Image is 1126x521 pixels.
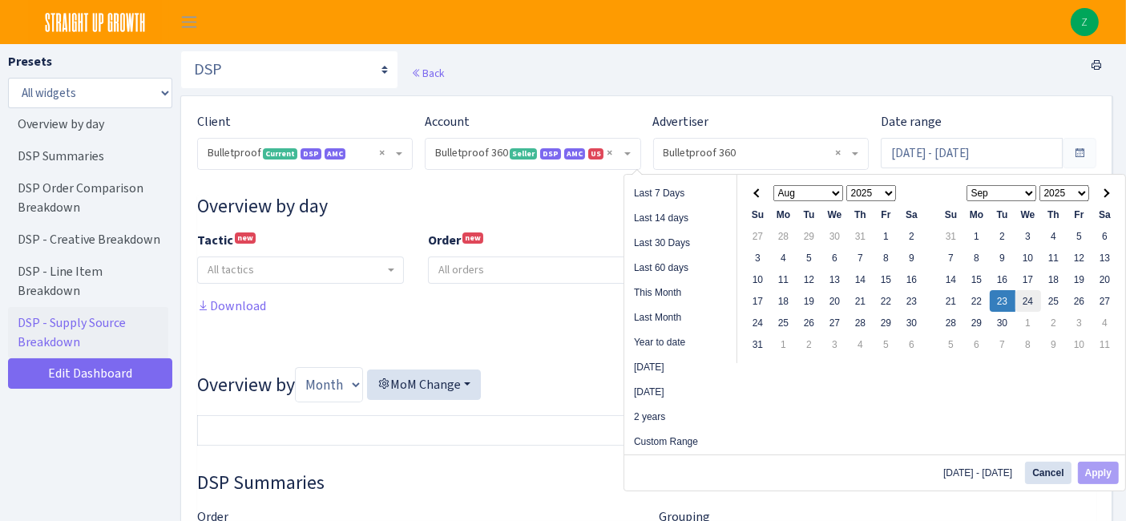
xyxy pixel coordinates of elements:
a: DSP - Creative Breakdown [8,224,168,256]
td: 1 [964,225,990,247]
td: 1 [874,225,899,247]
li: Last 7 Days [624,181,737,206]
td: 3 [745,247,771,269]
a: Overview by day [8,108,168,140]
td: 2 [1041,312,1067,333]
label: Account [425,112,470,131]
td: 14 [938,269,964,290]
th: We [822,204,848,225]
a: Back [411,66,444,80]
td: 1 [771,333,797,355]
label: Advertiser [653,112,709,131]
td: 3 [1067,312,1092,333]
th: Fr [874,204,899,225]
button: Toggle navigation [169,9,209,35]
h3: Widget #10 [197,195,1096,218]
td: 16 [899,269,925,290]
li: Last Month [624,305,737,330]
li: Last 60 days [624,256,737,281]
button: Apply [1078,462,1119,484]
td: 9 [899,247,925,269]
td: 21 [848,290,874,312]
a: DSP - Supply Source Breakdown [8,307,168,358]
td: 20 [1092,269,1118,290]
th: Sa [899,204,925,225]
td: 18 [1041,269,1067,290]
td: 15 [874,269,899,290]
td: 10 [1015,247,1041,269]
td: 7 [848,247,874,269]
li: Custom Range [624,430,737,454]
td: 28 [771,225,797,247]
td: 13 [1092,247,1118,269]
th: Mo [771,204,797,225]
th: Fr [1067,204,1092,225]
td: 11 [771,269,797,290]
td: 26 [797,312,822,333]
td: 15 [964,269,990,290]
td: 8 [964,247,990,269]
td: 4 [1041,225,1067,247]
a: Download [197,297,266,314]
td: 31 [745,333,771,355]
a: DSP Summaries [8,140,168,172]
label: Client [197,112,231,131]
li: Last 14 days [624,206,737,231]
td: 3 [1015,225,1041,247]
td: 24 [745,312,771,333]
th: We [1015,204,1041,225]
td: 13 [822,269,848,290]
span: Seller [510,148,537,160]
td: 22 [874,290,899,312]
span: US [588,148,603,160]
td: 4 [848,333,874,355]
td: 4 [1092,312,1118,333]
span: DSP [301,148,321,160]
td: 22 [964,290,990,312]
label: Date range [881,112,942,131]
td: 8 [874,247,899,269]
th: Sa [1092,204,1118,225]
td: 5 [1067,225,1092,247]
td: 6 [1092,225,1118,247]
td: 2 [899,225,925,247]
td: 7 [990,333,1015,355]
span: Bulletproof 360 [654,139,868,169]
td: 17 [745,290,771,312]
a: DSP - Line Item Breakdown [8,256,168,307]
td: 10 [745,269,771,290]
span: Bulletproof <span class="badge badge-success">Current</span><span class="badge badge-primary">DSP... [198,139,412,169]
td: 21 [938,290,964,312]
td: 25 [1041,290,1067,312]
label: Presets [8,52,52,71]
td: 29 [964,312,990,333]
td: 20 [822,290,848,312]
li: 2 years [624,405,737,430]
td: 30 [899,312,925,333]
a: Z [1071,8,1099,36]
td: 9 [990,247,1015,269]
li: This Month [624,281,737,305]
td: 6 [964,333,990,355]
span: Amazon Marketing Cloud [325,148,345,160]
td: 27 [745,225,771,247]
a: Edit Dashboard [8,358,172,389]
td: 6 [822,247,848,269]
td: 17 [1015,269,1041,290]
th: Tu [990,204,1015,225]
li: [DATE] [624,355,737,380]
sup: new [462,232,483,244]
td: 9 [1041,333,1067,355]
td: 27 [822,312,848,333]
td: 5 [874,333,899,355]
td: 23 [899,290,925,312]
td: 1 [1015,312,1041,333]
td: 5 [938,333,964,355]
b: Order [428,232,461,248]
h3: Widget #37 [197,471,1096,495]
td: 5 [797,247,822,269]
td: 6 [899,333,925,355]
input: All orders [429,257,712,283]
th: Tu [797,204,822,225]
td: 30 [990,312,1015,333]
